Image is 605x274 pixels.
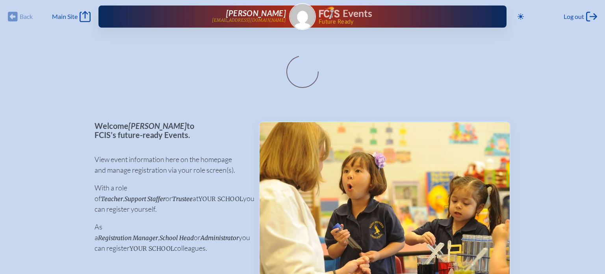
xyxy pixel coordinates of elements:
[52,11,91,22] a: Main Site
[290,4,315,29] img: Gravatar
[101,195,123,203] span: Teacher
[226,8,286,18] span: [PERSON_NAME]
[564,13,584,21] span: Log out
[319,6,481,24] div: FCIS Events — Future ready
[124,9,286,24] a: [PERSON_NAME][EMAIL_ADDRESS][DOMAIN_NAME]
[160,234,194,242] span: School Head
[289,3,316,30] a: Gravatar
[200,234,239,242] span: Administrator
[95,183,246,214] p: With a role of , or at you can register yourself.
[95,121,246,139] p: Welcome to FCIS’s future-ready Events.
[124,195,165,203] span: Support Staffer
[212,18,286,23] p: [EMAIL_ADDRESS][DOMAIN_NAME]
[95,154,246,175] p: View event information here on the homepage and manage registration via your role screen(s).
[52,13,78,21] span: Main Site
[95,222,246,253] p: As a , or you can register colleagues.
[172,195,193,203] span: Trustee
[199,195,243,203] span: your school
[128,121,187,130] span: [PERSON_NAME]
[319,19,481,24] span: Future Ready
[130,245,174,252] span: your school
[98,234,158,242] span: Registration Manager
